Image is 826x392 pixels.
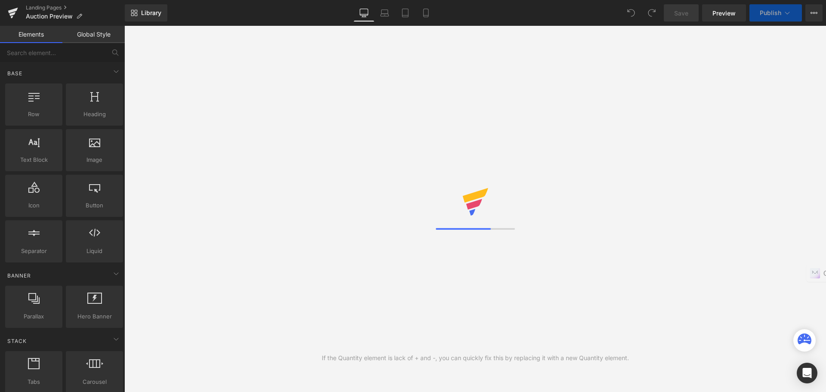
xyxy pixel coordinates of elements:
span: Auction Preview [26,13,73,20]
a: Preview [702,4,746,22]
a: Laptop [374,4,395,22]
button: Redo [643,4,660,22]
button: Publish [749,4,802,22]
span: Carousel [68,377,120,386]
span: Library [141,9,161,17]
span: Liquid [68,247,120,256]
div: Open Intercom Messenger [797,363,817,383]
span: Stack [6,337,28,345]
a: Mobile [416,4,436,22]
a: Desktop [354,4,374,22]
a: Landing Pages [26,4,125,11]
span: Parallax [8,312,60,321]
button: Undo [623,4,640,22]
span: Text Block [8,155,60,164]
span: Image [68,155,120,164]
span: Preview [712,9,736,18]
span: Separator [8,247,60,256]
span: Heading [68,110,120,119]
span: Publish [760,9,781,16]
a: Tablet [395,4,416,22]
span: Button [68,201,120,210]
a: Global Style [62,26,125,43]
a: New Library [125,4,167,22]
div: If the Quantity element is lack of + and -, you can quickly fix this by replacing it with a new Q... [322,353,629,363]
span: Save [674,9,688,18]
span: Tabs [8,377,60,386]
span: Banner [6,272,32,280]
span: Hero Banner [68,312,120,321]
span: Icon [8,201,60,210]
span: Base [6,69,23,77]
button: More [805,4,823,22]
span: Row [8,110,60,119]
